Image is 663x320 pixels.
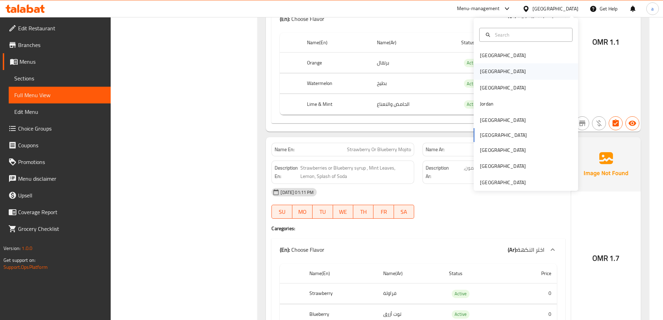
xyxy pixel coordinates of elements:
button: Purchased item [592,116,606,130]
img: Ae5nvW7+0k+MAAAAAElFTkSuQmCC [571,137,641,192]
div: Menu-management [457,5,500,13]
a: Promotions [3,154,111,170]
button: Has choices [609,116,623,130]
span: Sections [14,74,105,83]
div: [GEOGRAPHIC_DATA] [480,162,526,170]
span: Active [452,290,469,298]
th: Status [456,33,516,53]
span: Full Menu View [14,91,105,99]
span: 1.7 [609,251,619,265]
span: اختر النكهة [517,244,544,255]
th: Price [511,264,557,283]
a: Menus [3,53,111,70]
a: Grocery Checklist [3,220,111,237]
span: TH [356,207,371,217]
th: Name(Ar) [371,33,456,53]
td: فراولة [378,283,443,304]
span: Menus [19,57,105,66]
span: Get support on: [3,256,35,265]
strong: Description En: [275,164,299,181]
span: Upsell [18,191,105,200]
a: Edit Menu [9,103,111,120]
span: TU [315,207,330,217]
div: Active [452,290,469,298]
p: Choose Flavor [280,245,324,254]
b: (Ar): [508,244,517,255]
a: Branches [3,37,111,53]
b: (En): [280,244,290,255]
th: Strawberry [304,283,378,304]
span: FR [376,207,391,217]
span: SA [397,207,411,217]
span: [DATE] 01:11 PM [278,189,316,196]
input: Search [492,31,568,39]
span: WE [336,207,350,217]
span: Active [464,80,482,88]
span: Menu disclaimer [18,174,105,183]
button: Not branch specific item [575,116,589,130]
a: Upsell [3,187,111,204]
div: (En): Choose Flavor(Ar):اختر النكهة [271,8,565,30]
a: Coupons [3,137,111,154]
span: Branches [18,41,105,49]
div: [GEOGRAPHIC_DATA] [532,5,578,13]
button: SU [271,205,292,219]
b: (En): [280,14,290,24]
a: Support.OpsPlatform [3,263,48,272]
td: 0 [511,283,557,304]
td: الحامض والنعناع [371,94,456,115]
div: [GEOGRAPHIC_DATA] [480,116,526,124]
span: Edit Menu [14,108,105,116]
span: Version: [3,244,21,253]
a: Choice Groups [3,120,111,137]
span: SU [275,207,289,217]
span: 1.0.0 [22,244,32,253]
a: Edit Restaurant [3,20,111,37]
td: بطيخ [371,73,456,94]
span: Active [464,59,482,67]
span: Edit Restaurant [18,24,105,32]
span: OMR [592,251,608,265]
span: Active [452,310,469,318]
span: 1.1 [609,35,619,49]
div: [GEOGRAPHIC_DATA] [480,84,526,92]
td: برتقال [371,53,456,73]
button: Available [625,116,639,130]
div: [GEOGRAPHIC_DATA] [480,146,526,154]
button: SA [394,205,414,219]
th: Status [443,264,511,283]
th: Name(En) [304,264,378,283]
span: شراب الفراولة أو التوت الأزرق، أوراق نعناع، ليمون، سبلاش من الصودا [451,164,562,181]
button: WE [333,205,353,219]
th: Name(En) [301,33,371,53]
span: Strawberries or Blueberry syrup , Mint Leaves, Lemon, Splash of Soda [300,164,411,181]
th: Name(Ar) [378,264,443,283]
div: [GEOGRAPHIC_DATA] [480,179,526,186]
div: Jordan [480,100,494,108]
span: Promotions [18,158,105,166]
a: Sections [9,70,111,87]
div: Active [464,100,482,109]
span: Active [464,100,482,108]
th: Watermelon [301,73,371,94]
th: Orange [301,53,371,73]
span: Strawberry Or Blueberry Mojito [347,146,411,153]
a: Full Menu View [9,87,111,103]
span: Grocery Checklist [18,225,105,233]
span: OMR [592,35,608,49]
span: Coupons [18,141,105,149]
div: [GEOGRAPHIC_DATA] [480,68,526,75]
button: MO [292,205,313,219]
h4: Caregories: [271,225,565,232]
span: a [651,5,654,13]
span: MO [295,207,310,217]
div: Active [464,79,482,88]
button: FR [373,205,394,219]
div: [GEOGRAPHIC_DATA] [480,52,526,59]
a: Menu disclaimer [3,170,111,187]
table: choices table [280,33,557,115]
p: Choose Flavor [280,15,324,23]
button: TU [313,205,333,219]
